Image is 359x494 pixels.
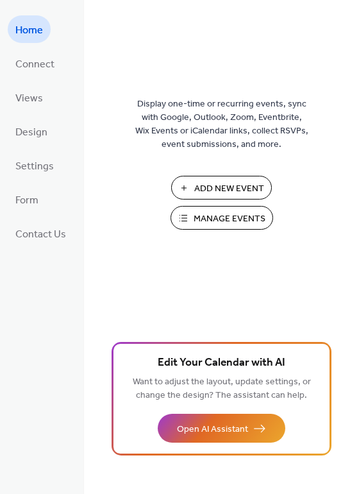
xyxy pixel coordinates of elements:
a: Home [8,15,51,43]
span: Manage Events [194,212,265,226]
a: Form [8,185,46,213]
span: Views [15,89,43,108]
span: Connect [15,55,54,74]
a: Views [8,83,51,111]
span: Design [15,123,47,142]
span: Form [15,191,38,210]
a: Contact Us [8,219,74,247]
span: Edit Your Calendar with AI [158,354,285,372]
span: Want to adjust the layout, update settings, or change the design? The assistant can help. [133,373,311,404]
button: Manage Events [171,206,273,230]
span: Display one-time or recurring events, sync with Google, Outlook, Zoom, Eventbrite, Wix Events or ... [135,98,308,151]
button: Open AI Assistant [158,414,285,443]
span: Open AI Assistant [177,423,248,436]
button: Add New Event [171,176,272,200]
span: Home [15,21,43,40]
span: Add New Event [194,182,264,196]
span: Settings [15,157,54,176]
a: Settings [8,151,62,179]
a: Connect [8,49,62,77]
span: Contact Us [15,225,66,244]
a: Design [8,117,55,145]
